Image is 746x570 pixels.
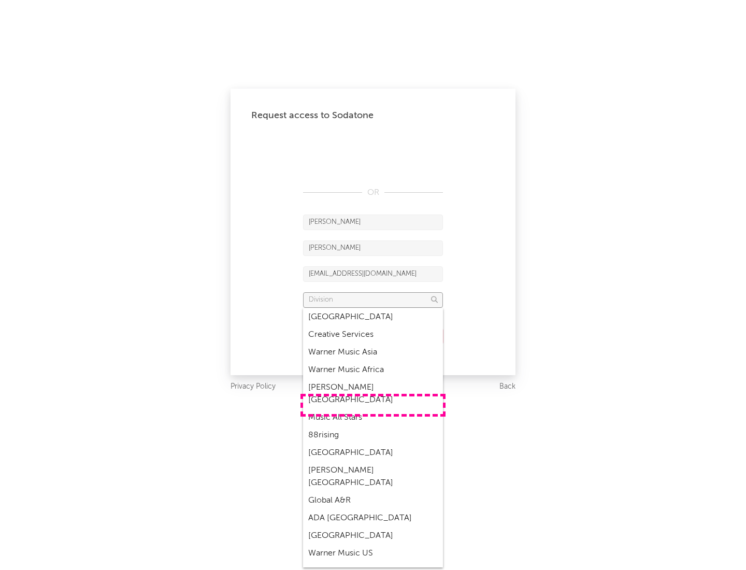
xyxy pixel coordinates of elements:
[303,426,443,444] div: 88rising
[303,240,443,256] input: Last Name
[303,492,443,509] div: Global A&R
[303,409,443,426] div: Music All Stars
[303,545,443,562] div: Warner Music US
[303,509,443,527] div: ADA [GEOGRAPHIC_DATA]
[303,379,443,409] div: [PERSON_NAME] [GEOGRAPHIC_DATA]
[303,527,443,545] div: [GEOGRAPHIC_DATA]
[231,380,276,393] a: Privacy Policy
[303,187,443,199] div: OR
[499,380,515,393] a: Back
[251,109,495,122] div: Request access to Sodatone
[303,361,443,379] div: Warner Music Africa
[303,308,443,326] div: [GEOGRAPHIC_DATA]
[303,292,443,308] input: Division
[303,266,443,282] input: Email
[303,344,443,361] div: Warner Music Asia
[303,215,443,230] input: First Name
[303,444,443,462] div: [GEOGRAPHIC_DATA]
[303,462,443,492] div: [PERSON_NAME] [GEOGRAPHIC_DATA]
[303,326,443,344] div: Creative Services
